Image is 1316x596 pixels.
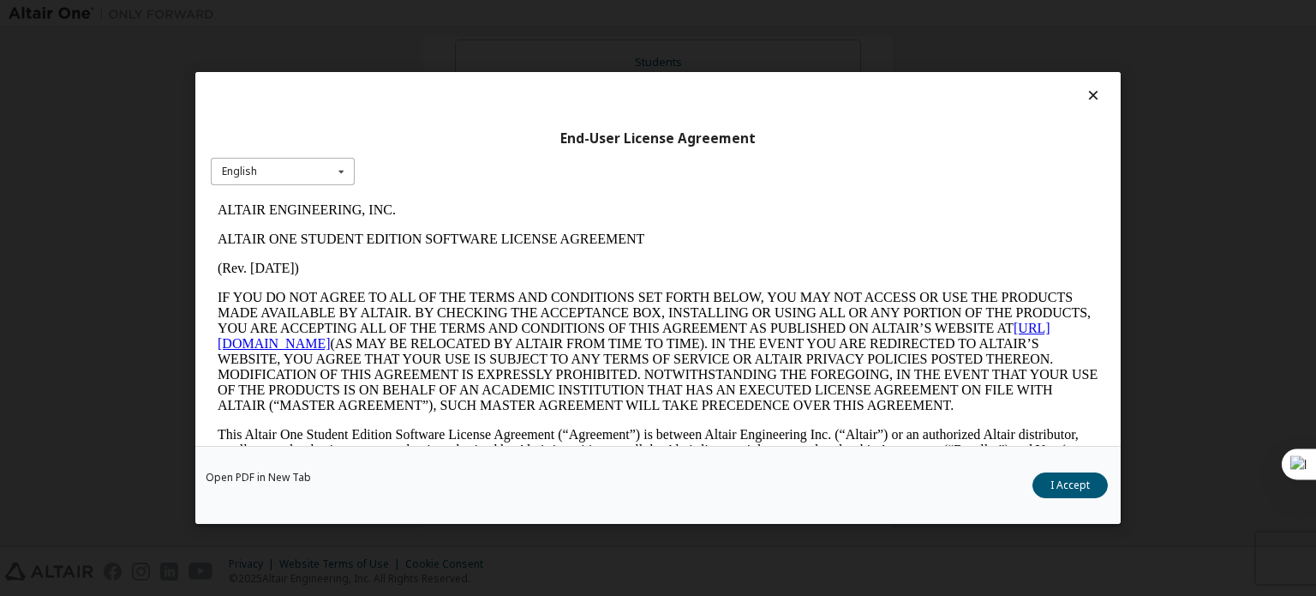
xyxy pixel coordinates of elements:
p: (Rev. [DATE]) [7,65,888,81]
a: Open PDF in New Tab [206,473,311,483]
a: [URL][DOMAIN_NAME] [7,125,840,155]
p: ALTAIR ONE STUDENT EDITION SOFTWARE LICENSE AGREEMENT [7,36,888,51]
p: ALTAIR ENGINEERING, INC. [7,7,888,22]
p: IF YOU DO NOT AGREE TO ALL OF THE TERMS AND CONDITIONS SET FORTH BELOW, YOU MAY NOT ACCESS OR USE... [7,94,888,218]
div: English [222,166,257,177]
button: I Accept [1032,473,1108,498]
p: This Altair One Student Edition Software License Agreement (“Agreement”) is between Altair Engine... [7,232,888,293]
div: End-User License Agreement [211,130,1105,147]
